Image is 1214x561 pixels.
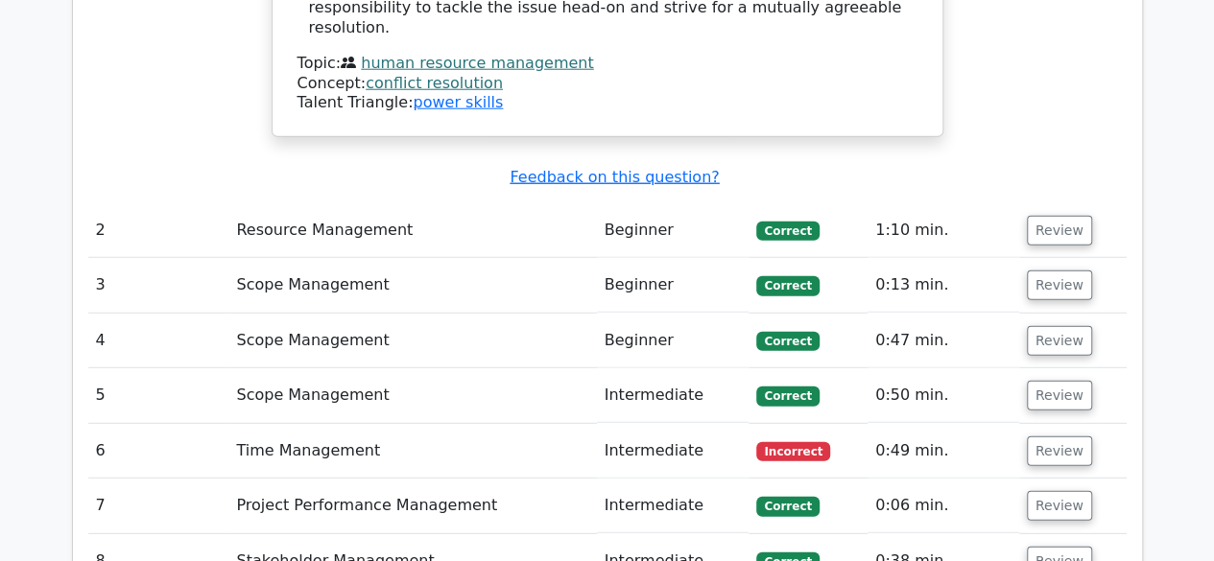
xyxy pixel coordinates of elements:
[88,368,229,423] td: 5
[366,74,503,92] a: conflict resolution
[88,258,229,313] td: 3
[1027,436,1092,466] button: Review
[510,168,719,186] a: Feedback on this question?
[1027,216,1092,245] button: Review
[228,424,596,479] td: Time Management
[756,276,819,295] span: Correct
[1027,326,1092,356] button: Review
[1027,270,1092,300] button: Review
[1027,491,1092,521] button: Review
[756,442,830,461] span: Incorrect
[88,314,229,368] td: 4
[868,258,1019,313] td: 0:13 min.
[597,424,750,479] td: Intermediate
[756,222,819,241] span: Correct
[756,386,819,406] span: Correct
[868,368,1019,423] td: 0:50 min.
[756,332,819,351] span: Correct
[228,368,596,423] td: Scope Management
[597,203,750,258] td: Beginner
[413,93,503,111] a: power skills
[298,54,917,74] div: Topic:
[298,54,917,113] div: Talent Triangle:
[756,497,819,516] span: Correct
[868,479,1019,533] td: 0:06 min.
[868,424,1019,479] td: 0:49 min.
[228,479,596,533] td: Project Performance Management
[597,258,750,313] td: Beginner
[868,203,1019,258] td: 1:10 min.
[597,314,750,368] td: Beginner
[228,258,596,313] td: Scope Management
[597,479,750,533] td: Intermediate
[597,368,750,423] td: Intermediate
[228,314,596,368] td: Scope Management
[88,424,229,479] td: 6
[298,74,917,94] div: Concept:
[1027,381,1092,410] button: Review
[361,54,593,72] a: human resource management
[228,203,596,258] td: Resource Management
[88,203,229,258] td: 2
[88,479,229,533] td: 7
[868,314,1019,368] td: 0:47 min.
